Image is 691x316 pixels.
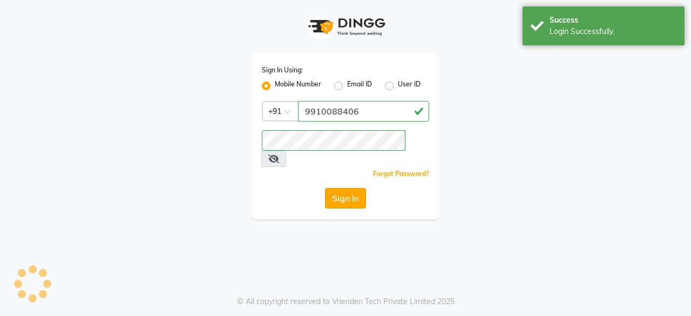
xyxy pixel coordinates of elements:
input: Username [262,130,405,151]
label: User ID [398,79,421,92]
div: Success [550,15,676,26]
img: logo1.svg [302,11,389,43]
input: Username [298,101,429,122]
label: Email ID [347,79,372,92]
div: Login Successfully. [550,26,676,37]
label: Mobile Number [275,79,321,92]
button: Sign In [325,188,366,209]
label: Sign In Using: [262,65,303,75]
a: Forgot Password? [373,170,429,178]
